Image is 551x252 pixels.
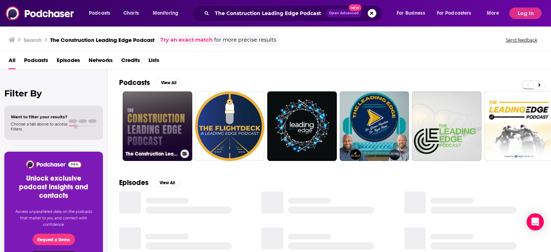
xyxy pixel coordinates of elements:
[349,4,362,11] span: New
[9,54,15,69] a: All
[11,114,67,119] span: Want to filter your results?
[487,8,499,18] span: More
[126,151,178,157] h3: The Construction Leading Edge Podcast
[397,8,425,18] span: For Business
[24,54,48,69] a: Podcasts
[89,54,113,69] a: Networks
[25,160,82,168] img: Podchaser - Follow, Share and Rate Podcasts
[24,37,42,43] h3: Search
[4,88,103,99] h2: Filter By
[123,91,192,161] a: The Construction Leading Edge Podcast
[504,37,540,43] button: Send feedback
[84,8,119,19] button: open menu
[119,78,182,87] a: PodcastsView All
[11,122,67,132] span: Choose a tab above to access filters.
[57,54,80,69] a: Episodes
[6,6,75,20] img: Podchaser - Follow, Share and Rate Podcasts
[482,8,508,19] button: open menu
[119,78,150,87] h2: Podcasts
[156,79,182,87] button: View All
[13,209,94,228] p: Access unparalleled data on the podcasts that matter to you and connect with confidence.
[33,234,75,245] button: Request a Demo
[326,9,362,18] button: Open AdvancedNew
[392,8,434,19] button: open menu
[214,36,276,44] span: for more precise results
[329,11,359,15] span: Open Advanced
[50,37,155,43] h3: The Construction Leading Edge Podcast
[89,8,110,18] span: Podcasts
[527,213,544,230] div: Open Intercom Messenger
[509,8,542,19] button: Log In
[212,8,326,19] input: Search podcasts, credits, & more...
[154,179,180,187] button: View All
[149,54,159,69] a: Lists
[148,8,188,19] button: open menu
[119,178,180,187] a: EpisodesView All
[437,8,471,18] span: For Podcasters
[160,36,213,44] a: Try an exact match
[123,8,139,18] span: Charts
[13,174,94,200] h3: Unlock exclusive podcast insights and contacts
[153,8,178,18] span: Monitoring
[119,8,143,19] a: Charts
[119,178,149,187] h2: Episodes
[121,54,140,69] a: Credits
[199,5,389,22] div: Search podcasts, credits, & more...
[432,8,482,19] button: open menu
